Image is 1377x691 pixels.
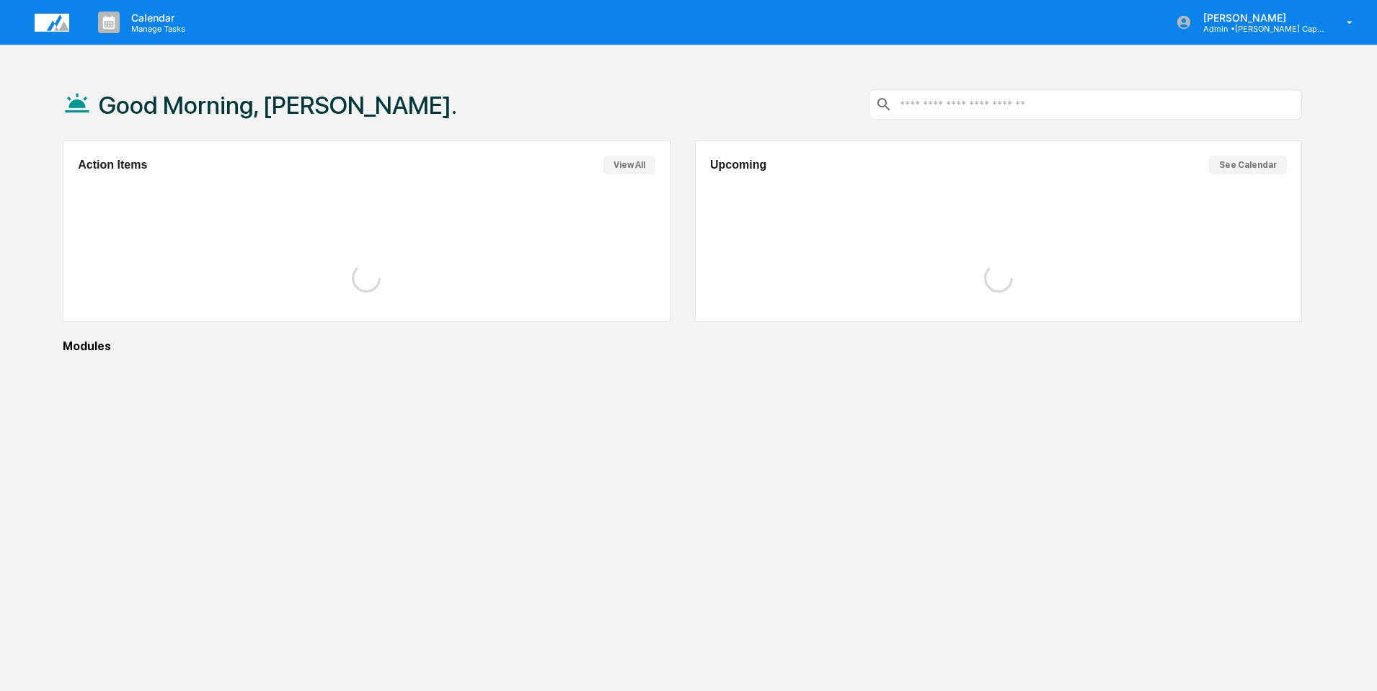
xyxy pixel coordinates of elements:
h2: Upcoming [710,159,766,171]
p: Calendar [120,12,192,24]
img: logo [35,14,69,32]
p: [PERSON_NAME] [1192,12,1326,24]
h1: Good Morning, [PERSON_NAME]. [99,91,457,120]
p: Manage Tasks [120,24,192,34]
div: Modules [63,339,1302,353]
p: Admin • [PERSON_NAME] Capital Management [1192,24,1326,34]
button: See Calendar [1209,156,1287,174]
button: View All [603,156,655,174]
h2: Action Items [78,159,147,171]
